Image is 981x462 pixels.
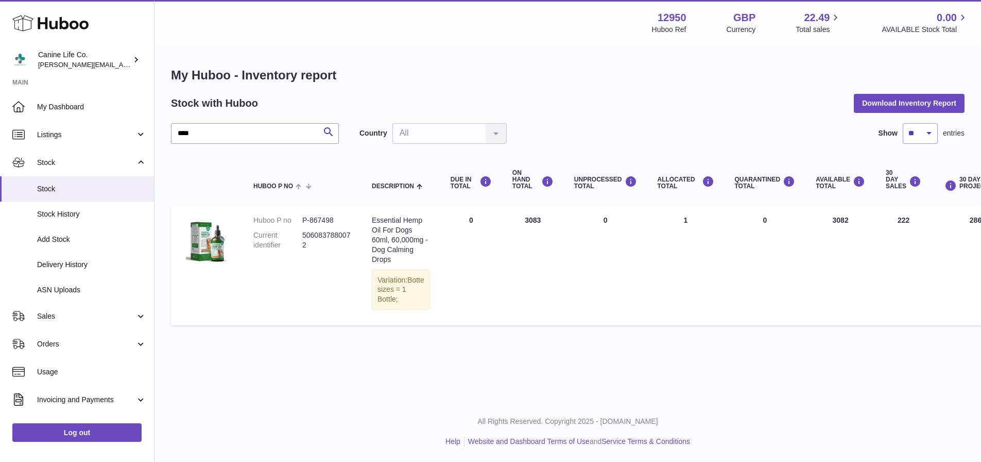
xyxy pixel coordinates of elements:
a: 22.49 Total sales [796,11,841,35]
span: Stock [37,158,135,168]
div: ON HAND Total [512,170,554,190]
td: 0 [564,205,647,325]
span: Stock History [37,209,146,219]
td: 3082 [805,205,875,325]
a: Log out [12,423,142,442]
dd: P-867498 [302,216,351,225]
span: Orders [37,339,135,349]
h2: Stock with Huboo [171,96,258,110]
span: 22.49 [804,11,830,25]
dt: Huboo P no [253,216,302,225]
div: Essential Hemp Oil For Dogs 60ml, 60,000mg - Dog Calming Drops [372,216,430,264]
span: AVAILABLE Stock Total [882,25,969,35]
img: product image [181,216,233,267]
span: Huboo P no [253,183,293,190]
span: ASN Uploads [37,285,146,295]
span: Total sales [796,25,841,35]
dd: 5060837880072 [302,230,351,250]
li: and [464,437,690,447]
td: 0 [440,205,502,325]
h1: My Huboo - Inventory report [171,67,965,84]
span: Add Stock [37,235,146,244]
div: Canine Life Co. [38,50,131,70]
td: 1 [647,205,725,325]
div: QUARANTINED Total [735,176,796,190]
div: Currency [727,25,756,35]
div: ALLOCATED Total [658,176,714,190]
p: All Rights Reserved. Copyright 2025 - [DOMAIN_NAME] [163,417,973,426]
span: Listings [37,130,135,140]
div: 30 DAY SALES [886,170,921,190]
label: Show [879,128,898,138]
div: UNPROCESSED Total [574,176,637,190]
span: Invoicing and Payments [37,395,135,405]
span: entries [943,128,965,138]
span: Botte sizes = 1 Bottle; [377,276,424,304]
img: kevin@clsgltd.co.uk [12,52,28,68]
dt: Current identifier [253,230,302,250]
strong: GBP [733,11,755,25]
span: My Dashboard [37,102,146,112]
a: Website and Dashboard Terms of Use [468,437,590,445]
td: 3083 [502,205,564,325]
span: Delivery History [37,260,146,270]
a: Help [445,437,460,445]
label: Country [359,128,387,138]
span: 0.00 [937,11,957,25]
div: Huboo Ref [652,25,686,35]
div: Variation: [372,270,430,310]
strong: 12950 [658,11,686,25]
span: Description [372,183,414,190]
span: 0 [763,216,767,224]
a: Service Terms & Conditions [601,437,690,445]
span: Stock [37,184,146,194]
a: 0.00 AVAILABLE Stock Total [882,11,969,35]
span: [PERSON_NAME][EMAIL_ADDRESS][DOMAIN_NAME] [38,60,206,69]
span: Sales [37,311,135,321]
div: AVAILABLE Total [816,176,865,190]
button: Download Inventory Report [854,94,965,112]
span: Usage [37,367,146,377]
td: 222 [875,205,932,325]
div: DUE IN TOTAL [451,176,492,190]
